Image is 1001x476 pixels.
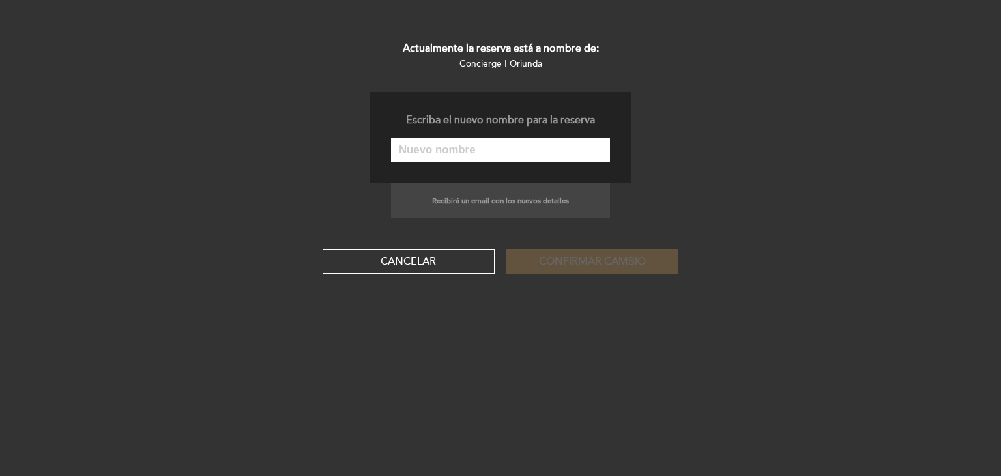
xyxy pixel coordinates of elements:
[506,249,678,274] button: Confirmar cambio
[432,196,569,205] small: Recibirá un email con los nuevos detalles
[391,113,610,128] div: Escriba el nuevo nombre para la reserva
[323,249,495,274] button: Cancelar
[391,138,610,162] input: Nuevo nombre
[459,58,542,69] small: Concierge I Oriunda
[403,42,599,55] b: Actualmente la reserva está a nombre de:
